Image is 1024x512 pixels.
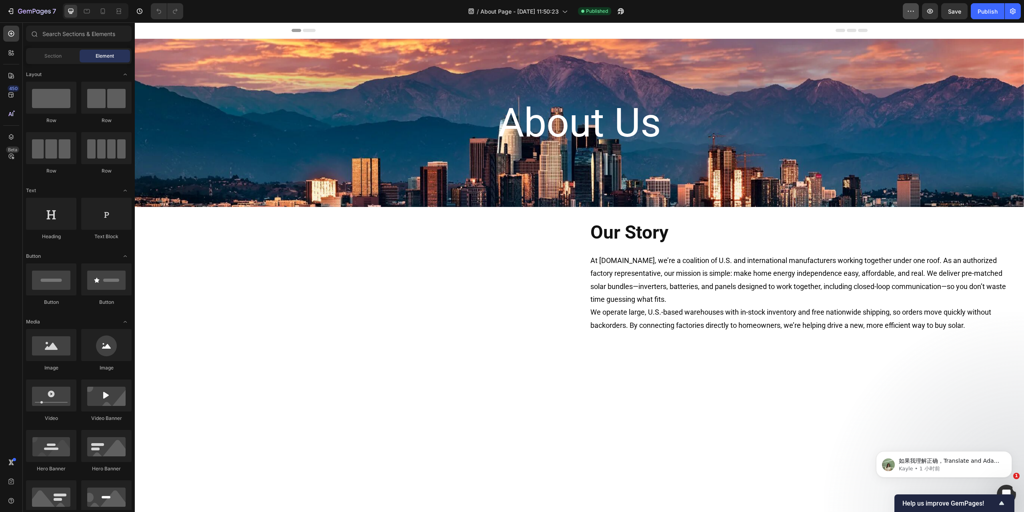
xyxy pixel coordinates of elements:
div: Hero Banner [26,465,76,472]
div: Image [81,364,132,371]
span: Layout [26,71,42,78]
button: Publish [971,3,1004,19]
span: Toggle open [119,184,132,197]
div: Publish [978,7,998,16]
h2: About Us [211,80,678,121]
span: Toggle open [119,315,132,328]
span: Toggle open [119,68,132,81]
div: Row [26,117,76,124]
div: Video Banner [81,415,132,422]
button: Save [941,3,968,19]
div: Row [81,117,132,124]
span: Section [44,52,62,60]
div: Hero Banner [81,465,132,472]
iframe: Intercom live chat [997,485,1016,504]
span: Button [26,253,41,260]
iframe: Design area [135,22,1024,512]
div: Row [81,167,132,175]
p: At [DOMAIN_NAME], we’re a coalition of U.S. and international manufacturers working together unde... [456,330,881,408]
p: 7 [52,6,56,16]
button: 7 [3,3,60,19]
div: Row [26,167,76,175]
span: Help us improve GemPages! [902,500,997,507]
span: Media [26,318,40,325]
div: Heading [26,233,76,240]
span: About Page - [DATE] 11:50:23 [480,7,559,16]
span: Save [948,8,961,15]
span: Text [26,187,36,194]
div: Button [81,299,132,306]
iframe: Intercom notifications 消息 [864,434,1024,490]
div: Video [26,415,76,422]
div: Button [26,299,76,306]
button: Show survey - Help us improve GemPages! [902,498,1006,508]
div: Text Block [81,233,132,240]
span: / [477,7,479,16]
div: Image [26,364,76,371]
strong: Our Story [456,297,534,319]
span: 1 [1013,473,1020,479]
div: Undo/Redo [151,3,183,19]
span: Element [96,52,114,60]
div: 450 [8,85,19,92]
input: Search Sections & Elements [26,26,132,42]
span: Toggle open [119,250,132,263]
div: Beta [6,147,19,153]
span: Published [586,8,608,15]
